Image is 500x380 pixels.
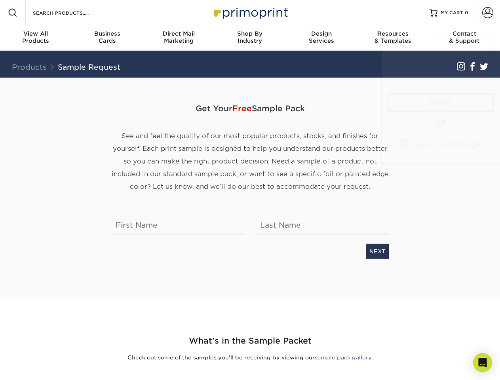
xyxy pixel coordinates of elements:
a: Resources& Templates [357,25,428,51]
p: Check out some of the samples you’ll be receiving by viewing our . [19,353,482,361]
span: CREATE AN ACCOUNT [428,32,494,39]
span: Direct Mail [143,30,214,37]
a: sample pack gallery [315,354,371,361]
div: & Templates [357,30,428,44]
h2: What's in the Sample Packet [19,335,482,347]
div: Services [286,30,357,44]
a: Sample Request [58,63,120,71]
span: Resources [357,30,428,37]
div: OR [388,118,494,127]
div: Cards [71,30,143,44]
a: DesignServices [286,25,357,51]
input: Email [388,43,494,58]
input: SEARCH PRODUCTS..... [32,8,109,17]
a: NEXT [366,244,389,259]
span: SIGN IN [388,32,410,39]
span: Get Your Sample Pack [112,97,389,120]
span: Design [286,30,357,37]
a: forgot password? [419,84,462,89]
img: Primoprint [211,4,290,21]
span: 0 [465,10,468,15]
a: Shop ByIndustry [214,25,285,51]
a: Direct MailMarketing [143,25,214,51]
a: Products [12,63,47,71]
a: Login [388,93,494,112]
span: See and feel the quality of our most popular products, stocks, and finishes for yourself. Each pr... [112,132,389,190]
div: Open Intercom Messenger [473,353,492,372]
a: BusinessCards [71,25,143,51]
span: Shop By [214,30,285,37]
div: Industry [214,30,285,44]
span: Free [232,104,252,113]
div: Marketing [143,30,214,44]
span: MY CART [441,9,463,16]
span: Business [71,30,143,37]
